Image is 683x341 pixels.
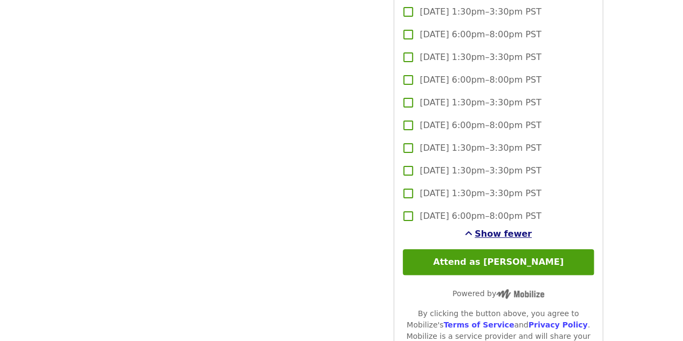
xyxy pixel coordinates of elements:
span: Powered by [452,289,544,298]
button: See more timeslots [465,228,532,240]
span: [DATE] 6:00pm–8:00pm PST [420,210,541,223]
a: Terms of Service [443,320,514,329]
span: [DATE] 1:30pm–3:30pm PST [420,142,541,155]
span: [DATE] 1:30pm–3:30pm PST [420,164,541,177]
span: [DATE] 6:00pm–8:00pm PST [420,73,541,86]
a: Privacy Policy [528,320,587,329]
span: [DATE] 1:30pm–3:30pm PST [420,51,541,64]
span: [DATE] 1:30pm–3:30pm PST [420,96,541,109]
span: [DATE] 6:00pm–8:00pm PST [420,28,541,41]
span: Show fewer [475,229,532,239]
img: Powered by Mobilize [496,289,544,299]
span: [DATE] 1:30pm–3:30pm PST [420,187,541,200]
button: Attend as [PERSON_NAME] [403,249,593,275]
span: [DATE] 6:00pm–8:00pm PST [420,119,541,132]
span: [DATE] 1:30pm–3:30pm PST [420,5,541,18]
